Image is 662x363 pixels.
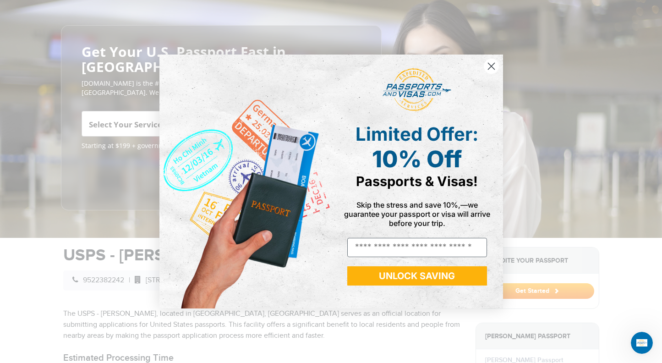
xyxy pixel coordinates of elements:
[159,55,331,308] img: de9cda0d-0715-46ca-9a25-073762a91ba7.png
[383,68,451,111] img: passports and visas
[347,266,487,286] button: UNLOCK SAVING
[356,123,478,145] span: Limited Offer:
[372,145,462,173] span: 10% Off
[483,58,499,74] button: Close dialog
[631,332,653,354] iframe: Intercom live chat
[344,200,490,228] span: Skip the stress and save 10%,—we guarantee your passport or visa will arrive before your trip.
[356,173,478,189] span: Passports & Visas!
